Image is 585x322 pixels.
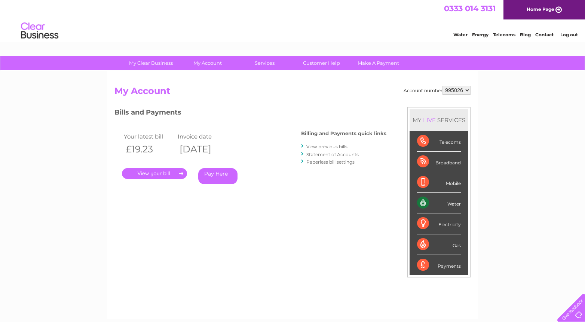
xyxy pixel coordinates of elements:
[535,32,554,37] a: Contact
[417,213,461,234] div: Electricity
[472,32,488,37] a: Energy
[114,86,471,100] h2: My Account
[422,116,437,124] div: LIVE
[291,56,352,70] a: Customer Help
[177,56,239,70] a: My Account
[417,172,461,193] div: Mobile
[453,32,468,37] a: Water
[410,109,468,131] div: MY SERVICES
[198,168,238,184] a: Pay Here
[417,255,461,275] div: Payments
[120,56,182,70] a: My Clear Business
[122,131,176,142] td: Your latest bill
[301,131,386,136] h4: Billing and Payments quick links
[493,32,515,37] a: Telecoms
[417,152,461,172] div: Broadband
[520,32,531,37] a: Blog
[306,159,355,165] a: Paperless bill settings
[417,193,461,213] div: Water
[21,19,59,42] img: logo.png
[347,56,409,70] a: Make A Payment
[122,168,187,179] a: .
[444,4,496,13] a: 0333 014 3131
[417,234,461,255] div: Gas
[306,144,347,149] a: View previous bills
[122,142,176,157] th: £19.23
[176,131,230,142] td: Invoice date
[114,107,386,120] h3: Bills and Payments
[234,56,295,70] a: Services
[306,152,359,157] a: Statement of Accounts
[116,4,470,36] div: Clear Business is a trading name of Verastar Limited (registered in [GEOGRAPHIC_DATA] No. 3667643...
[417,131,461,152] div: Telecoms
[176,142,230,157] th: [DATE]
[404,86,471,95] div: Account number
[560,32,578,37] a: Log out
